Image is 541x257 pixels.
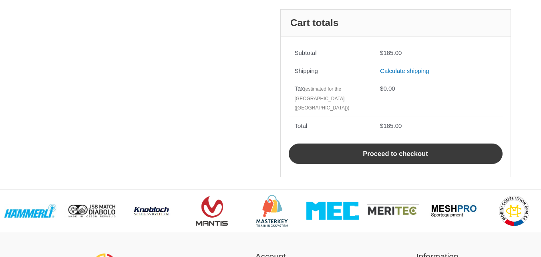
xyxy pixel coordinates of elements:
h2: Cart totals [281,10,511,36]
bdi: 185.00 [380,122,402,129]
th: Subtotal [289,45,374,62]
th: Shipping [289,62,374,80]
span: $ [380,122,383,129]
bdi: 0.00 [380,85,395,92]
a: Calculate shipping [380,67,429,74]
bdi: 185.00 [380,49,402,56]
th: Tax [289,80,374,117]
span: $ [380,49,383,56]
th: Total [289,117,374,135]
span: $ [380,85,383,92]
a: Proceed to checkout [289,144,503,164]
small: (estimated for the [GEOGRAPHIC_DATA] ([GEOGRAPHIC_DATA])) [295,86,350,111]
